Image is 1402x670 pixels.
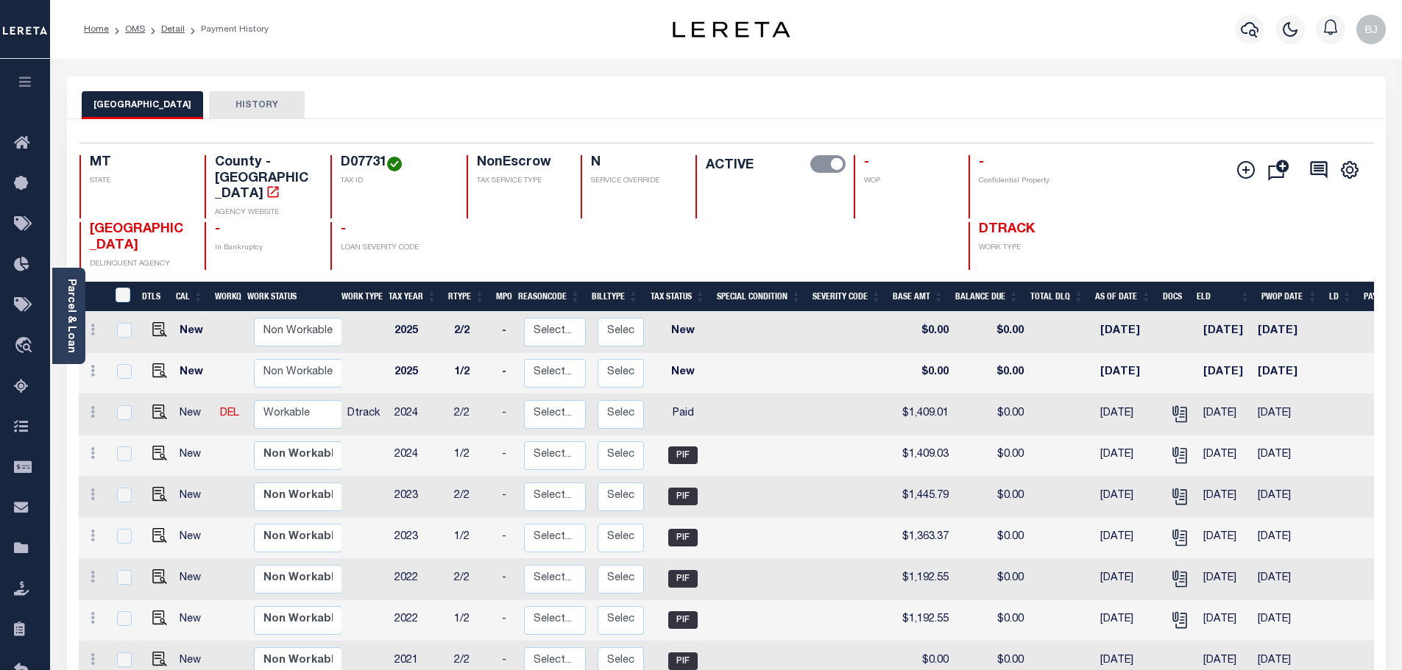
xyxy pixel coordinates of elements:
[90,155,188,171] h4: MT
[442,282,490,312] th: RType: activate to sort column ascending
[591,155,678,171] h4: N
[1197,477,1253,518] td: [DATE]
[383,282,442,312] th: Tax Year: activate to sort column ascending
[955,477,1030,518] td: $0.00
[477,176,564,187] p: TAX SERVICE TYPE
[448,518,496,559] td: 1/2
[341,394,389,435] td: Dtrack
[864,156,869,169] span: -
[955,394,1030,435] td: $0.00
[496,394,518,435] td: -
[389,518,448,559] td: 2023
[174,559,214,600] td: New
[1252,518,1318,559] td: [DATE]
[1157,282,1192,312] th: Docs
[496,435,518,477] td: -
[1256,282,1323,312] th: PWOP Date: activate to sort column ascending
[174,353,214,394] td: New
[220,408,239,418] a: DEL
[174,312,214,353] td: New
[1094,518,1161,559] td: [DATE]
[892,477,955,518] td: $1,445.79
[1089,282,1157,312] th: As of Date: activate to sort column ascending
[1197,312,1253,353] td: [DATE]
[136,282,170,312] th: DTLS
[1191,282,1256,312] th: ELD: activate to sort column ascending
[668,488,698,505] span: PIF
[711,282,807,312] th: Special Condition: activate to sort column ascending
[496,559,518,600] td: -
[650,394,716,435] td: Paid
[389,477,448,518] td: 2023
[1252,477,1318,518] td: [DATE]
[1024,282,1089,312] th: Total DLQ: activate to sort column ascending
[955,559,1030,600] td: $0.00
[185,23,269,36] li: Payment History
[215,207,313,218] p: AGENCY WEBSITE
[496,518,518,559] td: -
[82,91,203,119] button: [GEOGRAPHIC_DATA]
[215,243,313,254] p: In Bankruptcy
[1197,518,1253,559] td: [DATE]
[1094,435,1161,477] td: [DATE]
[241,282,341,312] th: Work Status
[448,477,496,518] td: 2/2
[174,435,214,477] td: New
[650,353,716,394] td: New
[448,394,496,435] td: 2/2
[979,223,1035,236] span: DTRACK
[84,25,109,34] a: Home
[215,223,220,236] span: -
[389,435,448,477] td: 2024
[90,223,183,252] span: [GEOGRAPHIC_DATA]
[209,282,241,312] th: WorkQ
[668,529,698,546] span: PIF
[496,312,518,353] td: -
[512,282,586,312] th: ReasonCode: activate to sort column ascending
[668,446,698,464] span: PIF
[955,353,1030,394] td: $0.00
[448,559,496,600] td: 2/2
[341,176,449,187] p: TAX ID
[1252,394,1318,435] td: [DATE]
[955,518,1030,559] td: $0.00
[341,155,449,171] h4: D07731
[1197,353,1253,394] td: [DATE]
[1323,282,1358,312] th: LD: activate to sort column ascending
[1094,312,1161,353] td: [DATE]
[1094,477,1161,518] td: [DATE]
[174,518,214,559] td: New
[668,570,698,588] span: PIF
[1252,559,1318,600] td: [DATE]
[161,25,185,34] a: Detail
[389,600,448,641] td: 2022
[174,600,214,641] td: New
[107,282,137,312] th: &nbsp;
[1252,435,1318,477] td: [DATE]
[892,394,955,435] td: $1,409.01
[1252,600,1318,641] td: [DATE]
[864,176,951,187] p: WOP
[1094,353,1161,394] td: [DATE]
[1252,353,1318,394] td: [DATE]
[496,477,518,518] td: -
[955,600,1030,641] td: $0.00
[174,394,214,435] td: New
[448,600,496,641] td: 1/2
[448,435,496,477] td: 1/2
[807,282,887,312] th: Severity Code: activate to sort column ascending
[174,477,214,518] td: New
[955,435,1030,477] td: $0.00
[591,176,678,187] p: SERVICE OVERRIDE
[979,156,984,169] span: -
[673,21,790,38] img: logo-dark.svg
[887,282,949,312] th: Base Amt: activate to sort column ascending
[90,259,188,270] p: DELINQUENT AGENCY
[1197,559,1253,600] td: [DATE]
[125,25,145,34] a: OMS
[1094,559,1161,600] td: [DATE]
[389,394,448,435] td: 2024
[215,155,313,203] h4: County - [GEOGRAPHIC_DATA]
[892,312,955,353] td: $0.00
[1197,394,1253,435] td: [DATE]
